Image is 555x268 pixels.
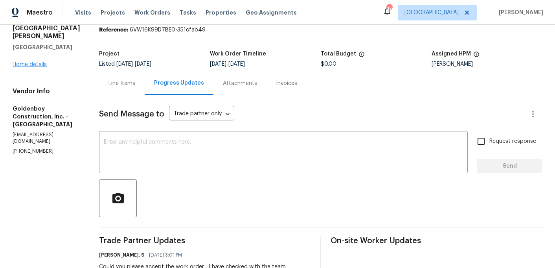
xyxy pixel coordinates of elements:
[13,131,80,145] p: [EMAIL_ADDRESS][DOMAIN_NAME]
[210,51,266,57] h5: Work Order Timeline
[13,148,80,155] p: [PHONE_NUMBER]
[149,251,182,259] span: [DATE] 3:01 PM
[496,9,543,17] span: [PERSON_NAME]
[99,51,119,57] h5: Project
[101,9,125,17] span: Projects
[246,9,297,17] span: Geo Assignments
[223,79,257,87] div: Attachments
[116,61,133,67] span: [DATE]
[99,27,128,33] b: Reference:
[99,61,151,67] span: Listed
[473,51,480,61] span: The hpm assigned to this work order.
[108,79,135,87] div: Line Items
[386,5,392,13] div: 17
[432,51,471,57] h5: Assigned HPM
[169,108,234,121] div: Trade partner only
[210,61,226,67] span: [DATE]
[99,237,311,245] span: Trade Partner Updates
[135,61,151,67] span: [DATE]
[13,87,80,95] h4: Vendor Info
[489,137,536,146] span: Request response
[13,24,80,40] h2: [GEOGRAPHIC_DATA][PERSON_NAME]
[75,9,91,17] span: Visits
[210,61,245,67] span: -
[321,51,356,57] h5: Total Budget
[13,105,80,128] h5: Goldenboy Construction, Inc. - [GEOGRAPHIC_DATA]
[331,237,542,245] span: On-site Worker Updates
[180,10,196,15] span: Tasks
[206,9,236,17] span: Properties
[13,62,47,67] a: Home details
[276,79,297,87] div: Invoices
[99,251,144,259] h6: [PERSON_NAME]. S
[321,61,336,67] span: $0.00
[116,61,151,67] span: -
[358,51,365,61] span: The total cost of line items that have been proposed by Opendoor. This sum includes line items th...
[13,43,80,51] h5: [GEOGRAPHIC_DATA]
[99,26,542,34] div: 6VW16K99D7BE0-351cfab49
[432,61,542,67] div: [PERSON_NAME]
[134,9,170,17] span: Work Orders
[27,9,53,17] span: Maestro
[99,110,164,118] span: Send Message to
[404,9,459,17] span: [GEOGRAPHIC_DATA]
[154,79,204,87] div: Progress Updates
[228,61,245,67] span: [DATE]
